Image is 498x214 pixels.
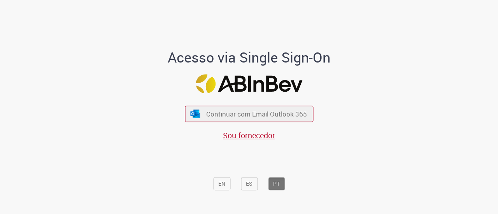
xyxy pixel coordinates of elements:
button: ES [241,177,258,190]
button: PT [268,177,285,190]
h1: Acesso via Single Sign-On [141,50,357,65]
span: Continuar com Email Outlook 365 [206,110,307,118]
img: Logo ABInBev [196,74,302,93]
img: ícone Azure/Microsoft 360 [190,110,201,118]
a: Sou fornecedor [223,130,275,141]
button: ícone Azure/Microsoft 360 Continuar com Email Outlook 365 [185,106,313,122]
button: EN [213,177,230,190]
